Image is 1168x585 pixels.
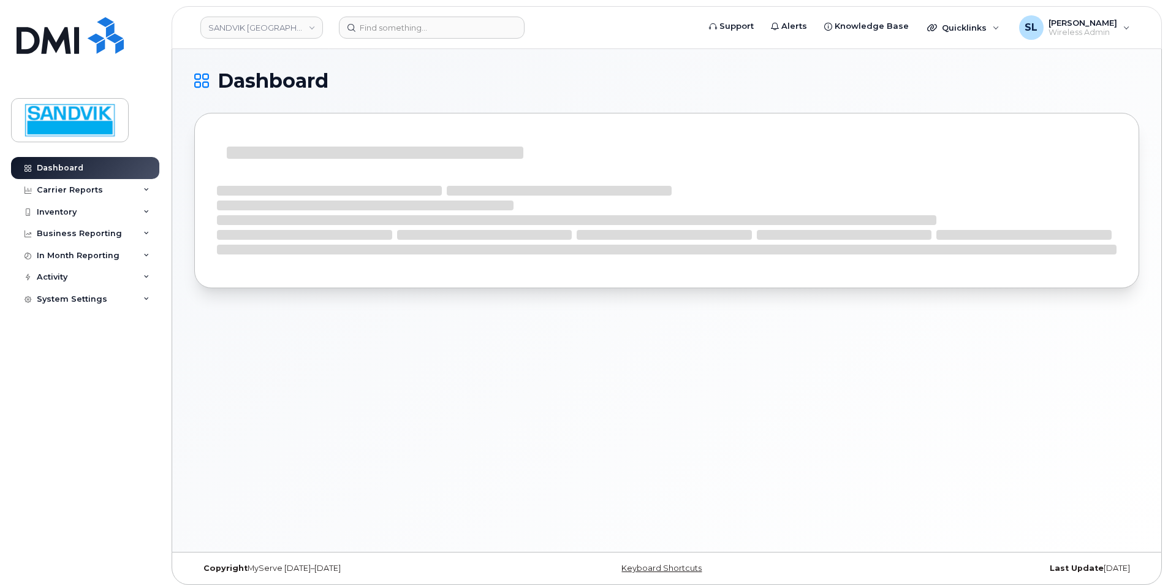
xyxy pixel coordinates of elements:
[1050,564,1104,573] strong: Last Update
[194,564,509,573] div: MyServe [DATE]–[DATE]
[824,564,1139,573] div: [DATE]
[218,72,328,90] span: Dashboard
[621,564,702,573] a: Keyboard Shortcuts
[203,564,248,573] strong: Copyright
